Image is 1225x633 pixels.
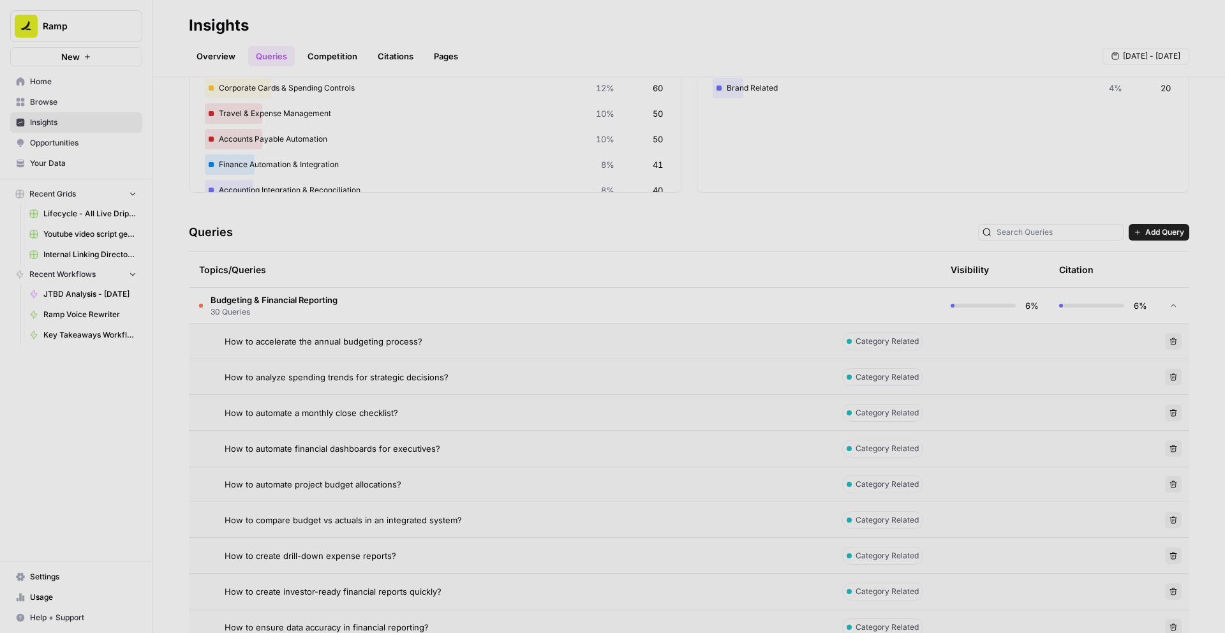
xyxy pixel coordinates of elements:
span: 10% [596,107,614,120]
span: Ramp [43,20,120,33]
span: How to automate a monthly close checklist? [225,406,398,419]
h3: Queries [189,223,233,241]
a: Insights [10,112,142,133]
span: Key Takeaways Workflow [43,329,137,341]
button: Help + Support [10,607,142,628]
span: Category Related [856,586,919,597]
a: Lifecycle - All Live Drip Data [24,204,142,224]
span: Recent Workflows [29,269,96,280]
button: Recent Grids [10,184,142,204]
span: Category Related [856,336,919,347]
a: Your Data [10,153,142,174]
span: 8% [601,184,614,197]
span: Usage [30,592,137,603]
a: Settings [10,567,142,587]
input: Search Queries [997,226,1119,239]
div: Accounts Payable Automation [205,129,665,149]
button: Workspace: Ramp [10,10,142,42]
button: Recent Workflows [10,265,142,284]
span: Category Related [856,550,919,562]
span: 8% [601,158,614,171]
span: How to accelerate the annual budgeting process? [225,335,422,348]
span: Category Related [856,371,919,383]
div: Accounting Integration & Reconciliation [205,180,665,200]
span: 10% [596,133,614,145]
a: JTBD Analysis - [DATE] [24,284,142,304]
span: Your Data [30,158,137,169]
a: Home [10,71,142,92]
div: Finance Automation & Integration [205,154,665,175]
a: Key Takeaways Workflow [24,325,142,345]
span: Opportunities [30,137,137,149]
div: Corporate Cards & Spending Controls [205,78,665,98]
div: Topics/Queries [199,252,822,287]
span: Add Query [1145,227,1184,238]
a: Ramp Voice Rewriter [24,304,142,325]
span: 41 [653,158,663,171]
span: How to create drill-down expense reports? [225,549,396,562]
a: Pages [426,46,466,66]
span: How to create investor-ready financial reports quickly? [225,585,442,598]
span: 12% [596,82,614,94]
span: 6% [1132,299,1147,312]
span: Home [30,76,137,87]
span: 6% [1023,299,1039,312]
span: 40 [653,184,663,197]
span: JTBD Analysis - [DATE] [43,288,137,300]
div: Travel & Expense Management [205,103,665,124]
div: Citation [1059,252,1094,287]
span: Internal Linking Directory Grid [43,249,137,260]
span: 50 [653,133,663,145]
span: 60 [653,82,663,94]
span: 20 [1161,82,1171,94]
div: Insights [189,15,249,36]
img: Ramp Logo [15,15,38,38]
a: Opportunities [10,133,142,153]
div: Brand Related [713,78,1173,98]
a: Browse [10,92,142,112]
span: Settings [30,571,137,583]
span: How to compare budget vs actuals in an integrated system? [225,514,462,526]
a: Competition [300,46,365,66]
span: How to automate project budget allocations? [225,478,401,491]
span: 50 [653,107,663,120]
span: Insights [30,117,137,128]
span: Ramp Voice Rewriter [43,309,137,320]
span: Recent Grids [29,188,76,200]
span: New [61,50,80,63]
a: Usage [10,587,142,607]
span: How to analyze spending trends for strategic decisions? [225,371,449,384]
button: Add Query [1129,224,1189,241]
span: [DATE] - [DATE] [1123,50,1180,62]
span: 30 Queries [211,306,338,318]
a: Queries [248,46,295,66]
span: Category Related [856,622,919,633]
span: Youtube video script generator [43,228,137,240]
span: Browse [30,96,137,108]
button: New [10,47,142,66]
span: Category Related [856,479,919,490]
div: Visibility [951,264,989,276]
span: 4% [1109,82,1122,94]
span: Category Related [856,514,919,526]
span: Help + Support [30,612,137,623]
a: Internal Linking Directory Grid [24,244,142,265]
span: Category Related [856,407,919,419]
button: [DATE] - [DATE] [1102,48,1189,64]
a: Citations [370,46,421,66]
a: Overview [189,46,243,66]
span: Lifecycle - All Live Drip Data [43,208,137,220]
span: Budgeting & Financial Reporting [211,294,338,306]
a: Youtube video script generator [24,224,142,244]
span: How to automate financial dashboards for executives? [225,442,440,455]
span: Category Related [856,443,919,454]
